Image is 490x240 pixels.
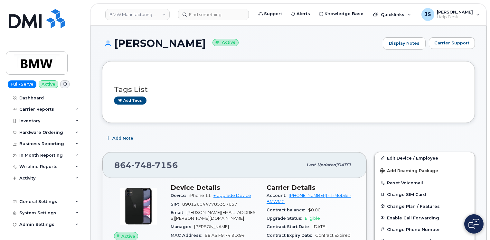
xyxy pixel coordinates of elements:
span: 748 [132,160,152,170]
span: Device [171,193,189,198]
a: Edit Device / Employee [375,152,475,164]
button: Add Roaming Package [375,164,475,177]
span: MAC Address [171,233,205,238]
a: Display Notes [383,37,426,50]
button: Reset Voicemail [375,177,475,189]
span: Last updated [306,162,336,167]
span: [DATE] [336,162,351,167]
a: + Upgrade Device [213,193,251,198]
h3: Carrier Details [267,184,355,191]
h3: Tags List [114,86,463,94]
span: Contract Start Date [267,224,313,229]
span: iPhone 11 [189,193,211,198]
span: [PERSON_NAME] [194,224,229,229]
small: Active [212,39,239,46]
span: Account [267,193,289,198]
span: Eligible [305,216,320,221]
span: Upgrade Status [267,216,305,221]
span: Carrier Support [434,40,469,46]
span: 864 [114,160,178,170]
button: Change Plan / Features [375,200,475,212]
span: [PERSON_NAME][EMAIL_ADDRESS][PERSON_NAME][DOMAIN_NAME] [171,210,256,221]
a: [PHONE_NUMBER] - T-Mobile - BMWMC [267,193,351,204]
button: Add Note [102,133,139,144]
span: SIM [171,202,182,207]
span: 98:A5:F9:74:9D:94 [205,233,245,238]
span: $0.00 [308,208,321,212]
span: Contract balance [267,208,308,212]
span: Contract Expiry Date [267,233,315,238]
button: Carrier Support [429,37,475,49]
span: Email [171,210,186,215]
span: Add Note [112,135,133,141]
span: [DATE] [313,224,326,229]
h3: Device Details [171,184,259,191]
span: Contract Expired [315,233,351,238]
button: Enable Call Forwarding [375,212,475,224]
span: Change Plan / Features [387,204,440,208]
span: 8901260447785357657 [182,202,237,207]
span: Active [121,233,135,239]
span: Enable Call Forwarding [387,215,439,220]
h1: [PERSON_NAME] [102,38,380,49]
span: Add Roaming Package [380,168,438,174]
button: Change SIM Card [375,189,475,200]
a: Add tags [114,97,146,105]
span: Manager [171,224,194,229]
button: Change Phone Number [375,224,475,235]
img: Open chat [468,219,479,229]
img: iPhone_11.jpg [119,187,158,226]
span: 7156 [152,160,178,170]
